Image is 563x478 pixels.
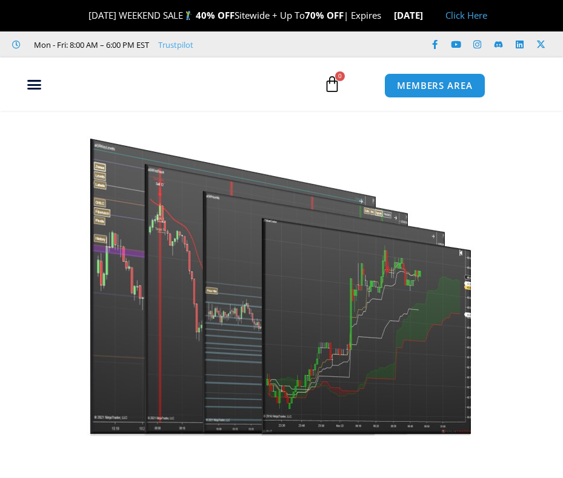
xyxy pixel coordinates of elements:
img: 🏭 [424,11,433,20]
a: 0 [305,67,359,102]
a: Click Here [445,9,487,21]
img: 🏌️‍♂️ [184,11,193,20]
strong: 70% OFF [305,9,344,21]
span: Mon - Fri: 8:00 AM – 6:00 PM EST [31,38,149,52]
a: MEMBERS AREA [384,73,485,98]
img: LogoAI | Affordable Indicators – NinjaTrader [75,62,205,106]
span: [DATE] WEEKEND SALE Sitewide + Up To | Expires [76,9,394,21]
span: MEMBERS AREA [397,81,473,90]
a: Trustpilot [158,38,193,52]
img: 🎉 [79,11,88,20]
div: Menu Toggle [6,73,62,96]
strong: 40% OFF [196,9,235,21]
img: ⌛ [382,11,391,20]
strong: [DATE] [394,9,433,21]
span: 0 [335,71,345,81]
img: Support and Resistance Suite 1 [87,102,476,436]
